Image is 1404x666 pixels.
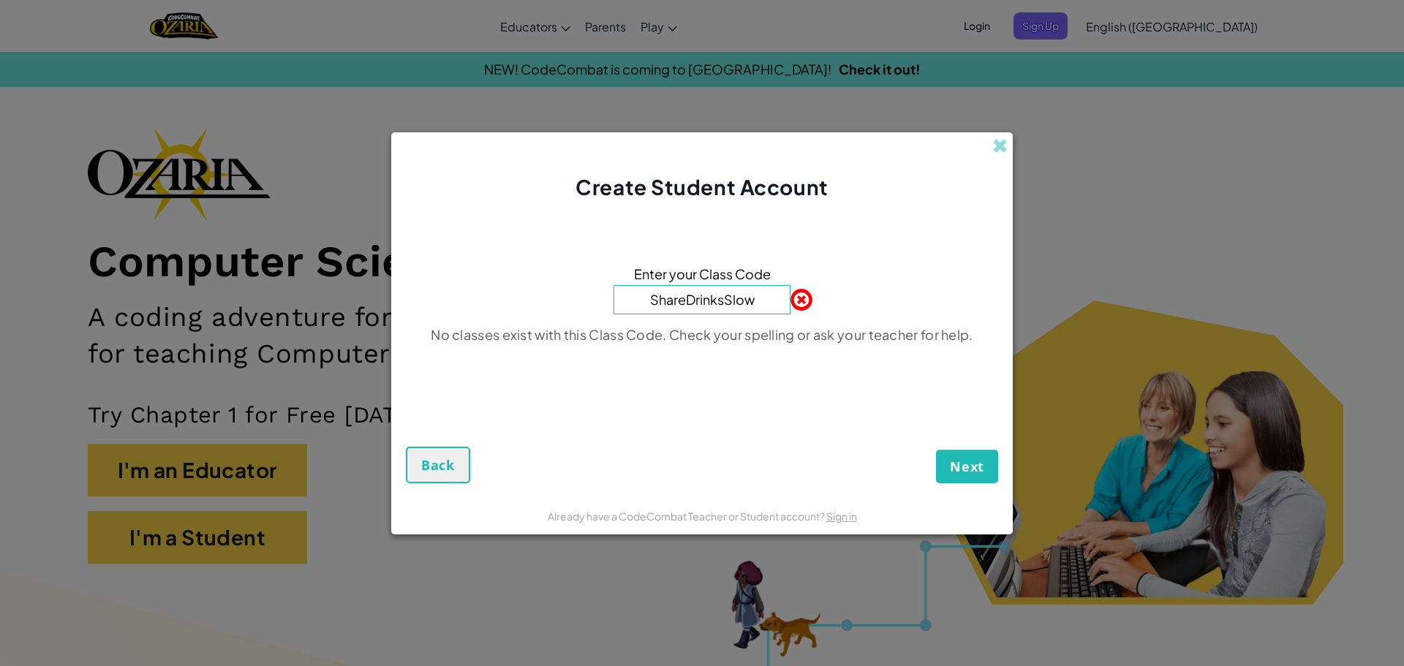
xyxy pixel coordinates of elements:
button: Next [936,450,998,483]
span: Next [950,458,984,475]
span: Back [421,456,455,474]
span: Create Student Account [575,174,828,200]
p: No classes exist with this Class Code. Check your spelling or ask your teacher for help. [431,326,973,344]
button: Back [406,447,470,483]
span: Enter your Class Code [634,263,771,284]
span: Already have a CodeCombat Teacher or Student account? [548,510,826,523]
a: Sign in [826,510,857,523]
